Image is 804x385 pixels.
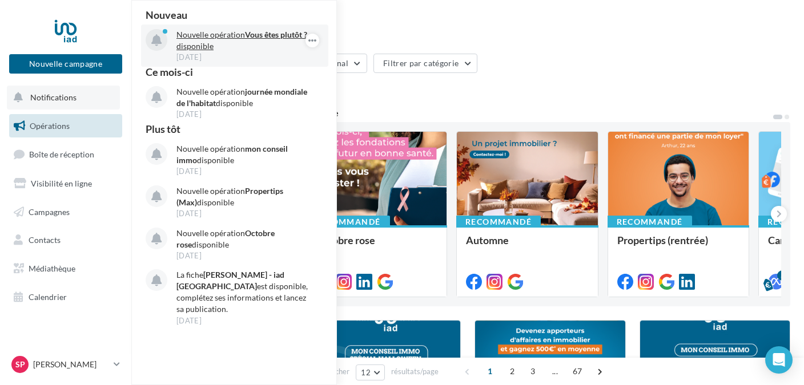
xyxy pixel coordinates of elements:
[456,216,541,228] div: Recommandé
[524,362,542,380] span: 3
[31,179,92,188] span: Visibilité en ligne
[29,235,61,245] span: Contacts
[29,292,67,302] span: Calendrier
[7,142,124,167] a: Boîte de réception
[33,359,109,370] p: [PERSON_NAME]
[30,121,70,131] span: Opérations
[7,228,124,252] a: Contacts
[15,359,25,370] span: Sp
[29,206,70,216] span: Campagnes
[617,234,740,257] div: Propertips (rentrée)
[608,216,692,228] div: Recommandé
[568,362,587,380] span: 67
[29,149,94,159] span: Boîte de réception
[7,114,124,138] a: Opérations
[7,86,120,110] button: Notifications
[361,368,371,377] span: 12
[145,108,772,117] div: 5 opérations recommandées par votre enseigne
[356,364,385,380] button: 12
[481,362,499,380] span: 1
[546,362,564,380] span: ...
[765,346,793,374] div: Open Intercom Messenger
[503,362,521,380] span: 2
[9,354,122,375] a: Sp [PERSON_NAME]
[315,234,438,257] div: Octobre rose
[29,264,75,273] span: Médiathèque
[466,234,589,257] div: Automne
[7,285,124,309] a: Calendrier
[391,366,439,377] span: résultats/page
[30,92,77,102] span: Notifications
[373,54,477,73] button: Filtrer par catégorie
[777,270,787,281] div: 5
[145,18,790,35] div: Opérations marketing
[7,200,124,224] a: Campagnes
[7,257,124,281] a: Médiathèque
[7,172,124,196] a: Visibilité en ligne
[305,216,390,228] div: Recommandé
[9,54,122,74] button: Nouvelle campagne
